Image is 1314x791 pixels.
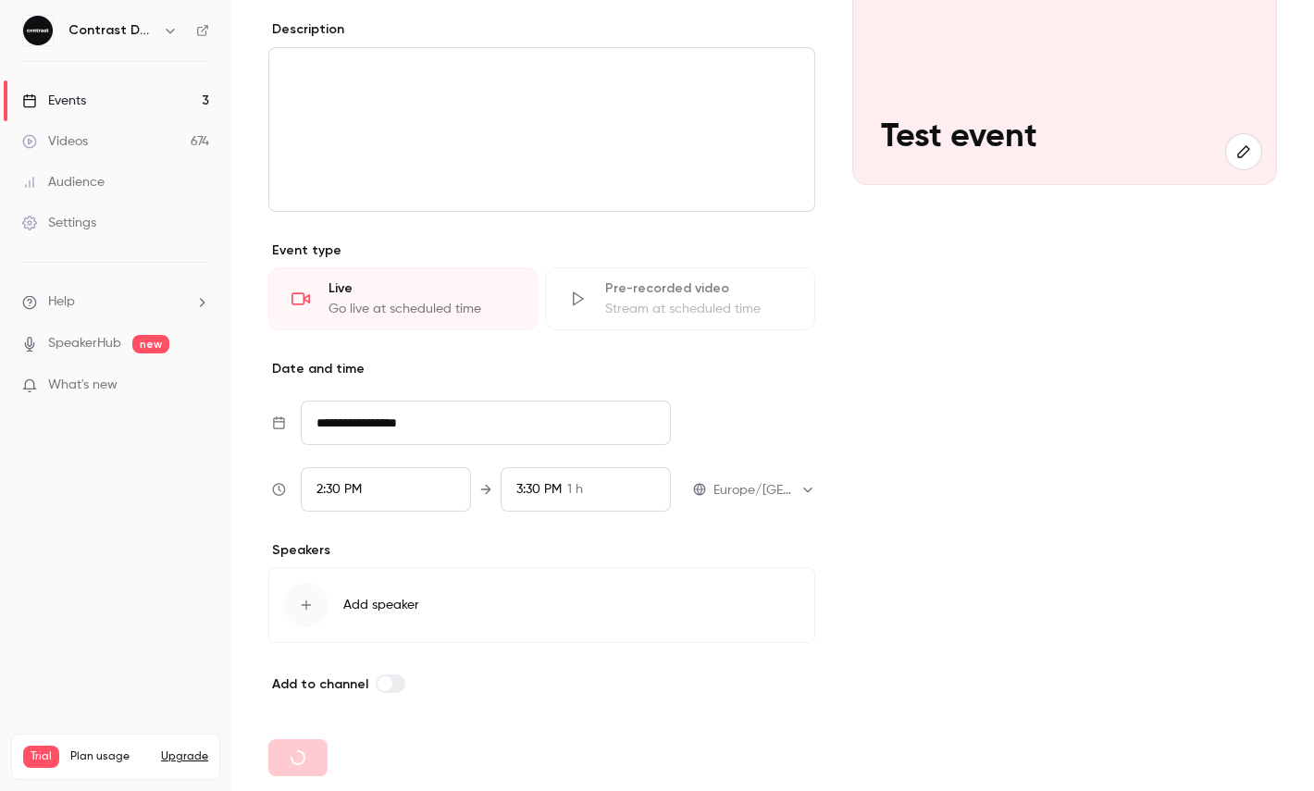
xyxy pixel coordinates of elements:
span: Add speaker [343,596,419,614]
li: help-dropdown-opener [22,292,209,312]
label: Description [268,20,344,39]
div: To [501,467,671,512]
span: new [132,335,169,353]
div: From [301,467,471,512]
div: Audience [22,173,105,192]
span: 3:30 PM [516,483,562,496]
div: Europe/[GEOGRAPHIC_DATA] [713,481,815,500]
span: Help [48,292,75,312]
span: What's new [48,376,118,395]
div: Settings [22,214,96,232]
div: Pre-recorded video [605,279,791,298]
span: Plan usage [70,749,150,764]
p: Speakers [268,541,815,560]
h6: Contrast Demos [68,21,155,40]
div: LiveGo live at scheduled time [268,267,538,330]
div: Go live at scheduled time [328,300,514,318]
button: Add speaker [268,567,815,643]
p: Test event [881,118,1248,157]
div: Stream at scheduled time [605,300,791,318]
img: Contrast Demos [23,16,53,45]
section: description [268,47,815,212]
span: Add to channel [272,676,368,692]
div: Events [22,92,86,110]
input: Tue, Feb 17, 2026 [301,401,671,445]
div: Videos [22,132,88,151]
div: editor [269,48,814,211]
span: 1 h [567,480,583,500]
p: Event type [268,241,815,260]
a: SpeakerHub [48,334,121,353]
span: Trial [23,746,59,768]
button: Upgrade [161,749,208,764]
span: 2:30 PM [316,483,362,496]
div: Live [328,279,514,298]
div: Pre-recorded videoStream at scheduled time [545,267,814,330]
p: Date and time [268,360,815,378]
